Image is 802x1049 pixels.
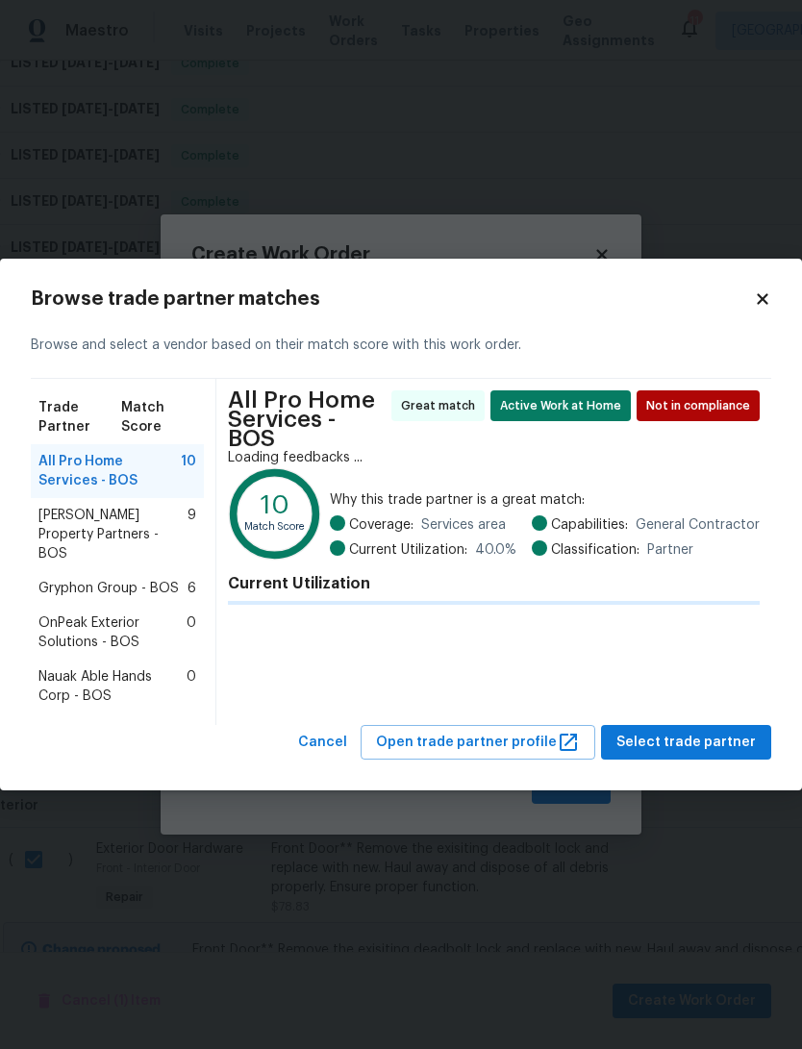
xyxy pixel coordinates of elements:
[636,515,760,535] span: General Contractor
[647,540,693,560] span: Partner
[38,398,121,437] span: Trade Partner
[330,490,760,510] span: Why this trade partner is a great match:
[616,731,756,755] span: Select trade partner
[551,515,628,535] span: Capabilities:
[500,396,629,415] span: Active Work at Home
[261,492,289,518] text: 10
[349,515,414,535] span: Coverage:
[646,396,758,415] span: Not in compliance
[290,725,355,761] button: Cancel
[38,613,187,652] span: OnPeak Exterior Solutions - BOS
[601,725,771,761] button: Select trade partner
[349,540,467,560] span: Current Utilization:
[38,579,179,598] span: Gryphon Group - BOS
[228,574,760,593] h4: Current Utilization
[228,448,760,467] div: Loading feedbacks ...
[475,540,516,560] span: 40.0 %
[181,452,196,490] span: 10
[188,506,196,563] span: 9
[421,515,506,535] span: Services area
[361,725,595,761] button: Open trade partner profile
[228,390,386,448] span: All Pro Home Services - BOS
[187,613,196,652] span: 0
[551,540,639,560] span: Classification:
[187,667,196,706] span: 0
[38,506,188,563] span: [PERSON_NAME] Property Partners - BOS
[31,312,771,379] div: Browse and select a vendor based on their match score with this work order.
[121,398,196,437] span: Match Score
[376,731,580,755] span: Open trade partner profile
[31,289,754,309] h2: Browse trade partner matches
[188,579,196,598] span: 6
[298,731,347,755] span: Cancel
[38,667,187,706] span: Nauak Able Hands Corp - BOS
[38,452,181,490] span: All Pro Home Services - BOS
[244,521,306,532] text: Match Score
[401,396,483,415] span: Great match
